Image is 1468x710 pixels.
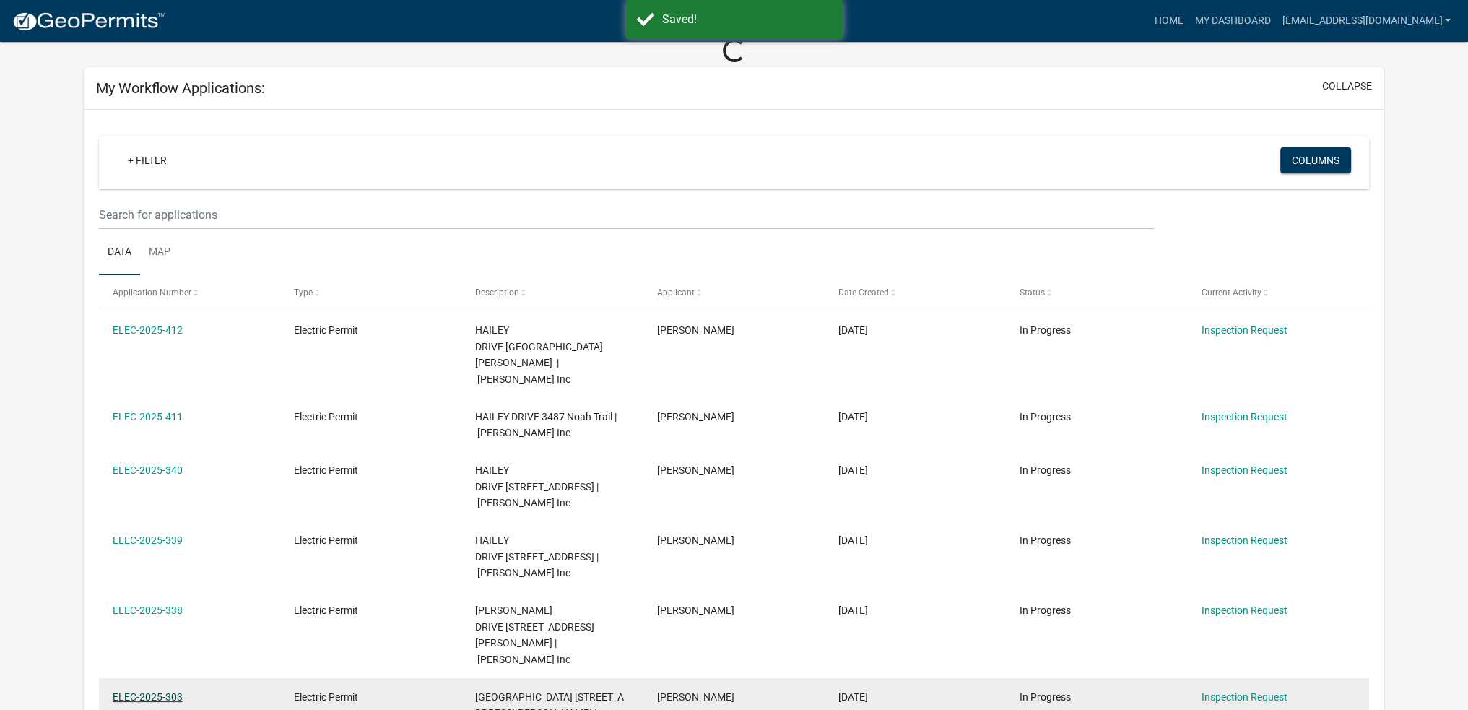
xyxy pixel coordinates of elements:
[1189,7,1276,35] a: My Dashboard
[1006,275,1187,310] datatable-header-cell: Status
[294,691,358,703] span: Electric Permit
[1020,324,1071,336] span: In Progress
[113,324,183,336] a: ELEC-2025-412
[838,464,868,476] span: 06/16/2025
[1202,411,1287,423] a: Inspection Request
[838,411,868,423] span: 07/28/2025
[1020,691,1071,703] span: In Progress
[140,230,179,276] a: Map
[1202,287,1261,298] span: Current Activity
[116,147,178,173] a: + Filter
[1020,534,1071,546] span: In Progress
[657,324,734,336] span: Phyllis Bales
[643,275,825,310] datatable-header-cell: Applicant
[113,691,183,703] a: ELEC-2025-303
[99,200,1154,230] input: Search for applications
[1280,147,1351,173] button: Columns
[294,534,358,546] span: Electric Permit
[475,324,603,385] span: HAILEY DRIVE 3500 Laura Drive | D.R Horton Inc
[294,287,313,298] span: Type
[461,275,643,310] datatable-header-cell: Description
[294,464,358,476] span: Electric Permit
[1020,411,1071,423] span: In Progress
[475,411,617,439] span: HAILEY DRIVE 3487 Noah Trail | D.R Horton Inc
[657,464,734,476] span: Phyllis Bales
[96,79,265,97] h5: My Workflow Applications:
[1202,534,1287,546] a: Inspection Request
[475,534,599,579] span: HAILEY DRIVE 3480 Noah Trail, Lot 11 | D.R Horton Inc
[99,230,140,276] a: Data
[1020,464,1071,476] span: In Progress
[1187,275,1368,310] datatable-header-cell: Current Activity
[838,534,868,546] span: 06/16/2025
[475,605,594,665] span: LAURA DRIVE 3516 Laura Drive, Lot 43 | D.R Horton Inc
[1148,7,1189,35] a: Home
[475,287,519,298] span: Description
[657,691,734,703] span: Phyllis Bales
[1202,691,1287,703] a: Inspection Request
[475,464,599,509] span: HAILEY DRIVE 3482 Noah Trail, Lot 12 | D.R Horton Inc
[113,605,183,616] a: ELEC-2025-338
[294,324,358,336] span: Electric Permit
[838,691,868,703] span: 05/23/2025
[1202,464,1287,476] a: Inspection Request
[657,534,734,546] span: Phyllis Bales
[825,275,1006,310] datatable-header-cell: Date Created
[657,411,734,423] span: Phyllis Bales
[1202,324,1287,336] a: Inspection Request
[657,605,734,616] span: Phyllis Bales
[1020,287,1045,298] span: Status
[838,287,889,298] span: Date Created
[294,411,358,423] span: Electric Permit
[113,287,191,298] span: Application Number
[113,534,183,546] a: ELEC-2025-339
[838,324,868,336] span: 07/28/2025
[113,464,183,476] a: ELEC-2025-340
[1322,79,1372,94] button: collapse
[662,11,832,28] div: Saved!
[1020,605,1071,616] span: In Progress
[294,605,358,616] span: Electric Permit
[657,287,695,298] span: Applicant
[113,411,183,423] a: ELEC-2025-411
[99,275,280,310] datatable-header-cell: Application Number
[280,275,461,310] datatable-header-cell: Type
[1202,605,1287,616] a: Inspection Request
[838,605,868,616] span: 06/16/2025
[1276,7,1456,35] a: [EMAIL_ADDRESS][DOMAIN_NAME]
